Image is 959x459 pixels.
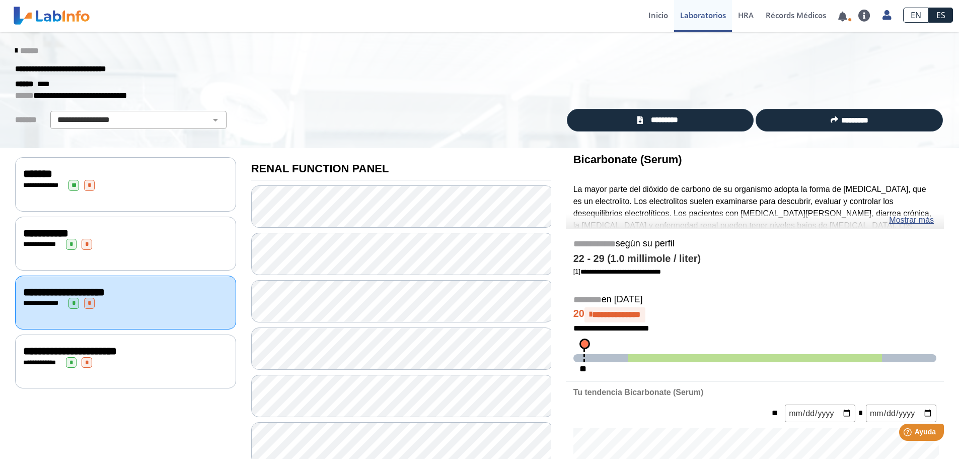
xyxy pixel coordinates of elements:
p: La mayor parte del dióxido de carbono de su organismo adopta la forma de [MEDICAL_DATA], que es u... [573,183,936,256]
input: mm/dd/yyyy [785,405,855,422]
a: Mostrar más [889,214,934,226]
b: Tu tendencia Bicarbonate (Serum) [573,388,704,397]
b: Bicarbonate (Serum) [573,153,682,166]
h5: según su perfil [573,238,936,250]
h5: en [DATE] [573,294,936,306]
input: mm/dd/yyyy [866,405,936,422]
iframe: Help widget launcher [869,420,948,448]
a: ES [929,8,953,23]
h4: 22 - 29 (1.0 millimole / liter) [573,253,936,265]
a: EN [903,8,929,23]
b: RENAL FUNCTION PANEL [251,162,389,175]
a: [1] [573,268,661,275]
span: HRA [738,10,754,20]
h4: 20 [573,307,936,322]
